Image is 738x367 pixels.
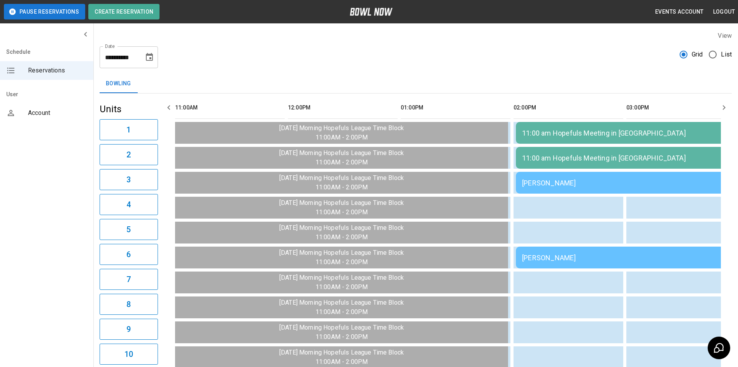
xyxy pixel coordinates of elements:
button: 5 [100,219,158,240]
h6: 5 [126,223,131,236]
th: 01:00PM [401,97,510,119]
button: Bowling [100,74,137,93]
img: logo [350,8,393,16]
button: 7 [100,269,158,290]
h6: 8 [126,298,131,311]
span: Account [28,108,87,118]
h6: 4 [126,198,131,211]
button: 2 [100,144,158,165]
h6: 10 [124,348,133,360]
span: Reservations [28,66,87,75]
h6: 2 [126,148,131,161]
button: Create Reservation [88,4,160,19]
button: 9 [100,319,158,340]
button: Pause Reservations [4,4,85,19]
th: 02:00PM [514,97,623,119]
button: 10 [100,344,158,365]
h6: 7 [126,273,131,286]
div: inventory tabs [100,74,732,93]
button: 8 [100,294,158,315]
div: 11:00 am Hopefuls Meeting in [GEOGRAPHIC_DATA] [522,154,734,162]
div: 11:00 am Hopefuls Meeting in [GEOGRAPHIC_DATA] [522,129,734,137]
th: 12:00PM [288,97,398,119]
h6: 6 [126,248,131,261]
button: 4 [100,194,158,215]
button: Logout [710,5,738,19]
div: [PERSON_NAME] [522,179,734,187]
span: List [721,50,732,59]
span: Grid [692,50,703,59]
h6: 3 [126,173,131,186]
button: 1 [100,119,158,140]
label: View [718,32,732,39]
div: [PERSON_NAME] [522,254,734,262]
h5: Units [100,103,158,115]
h6: 9 [126,323,131,335]
h6: 1 [126,124,131,136]
button: Choose date, selected date is Aug 18, 2025 [142,49,157,65]
button: 3 [100,169,158,190]
button: Events Account [652,5,707,19]
button: 6 [100,244,158,265]
th: 11:00AM [175,97,285,119]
